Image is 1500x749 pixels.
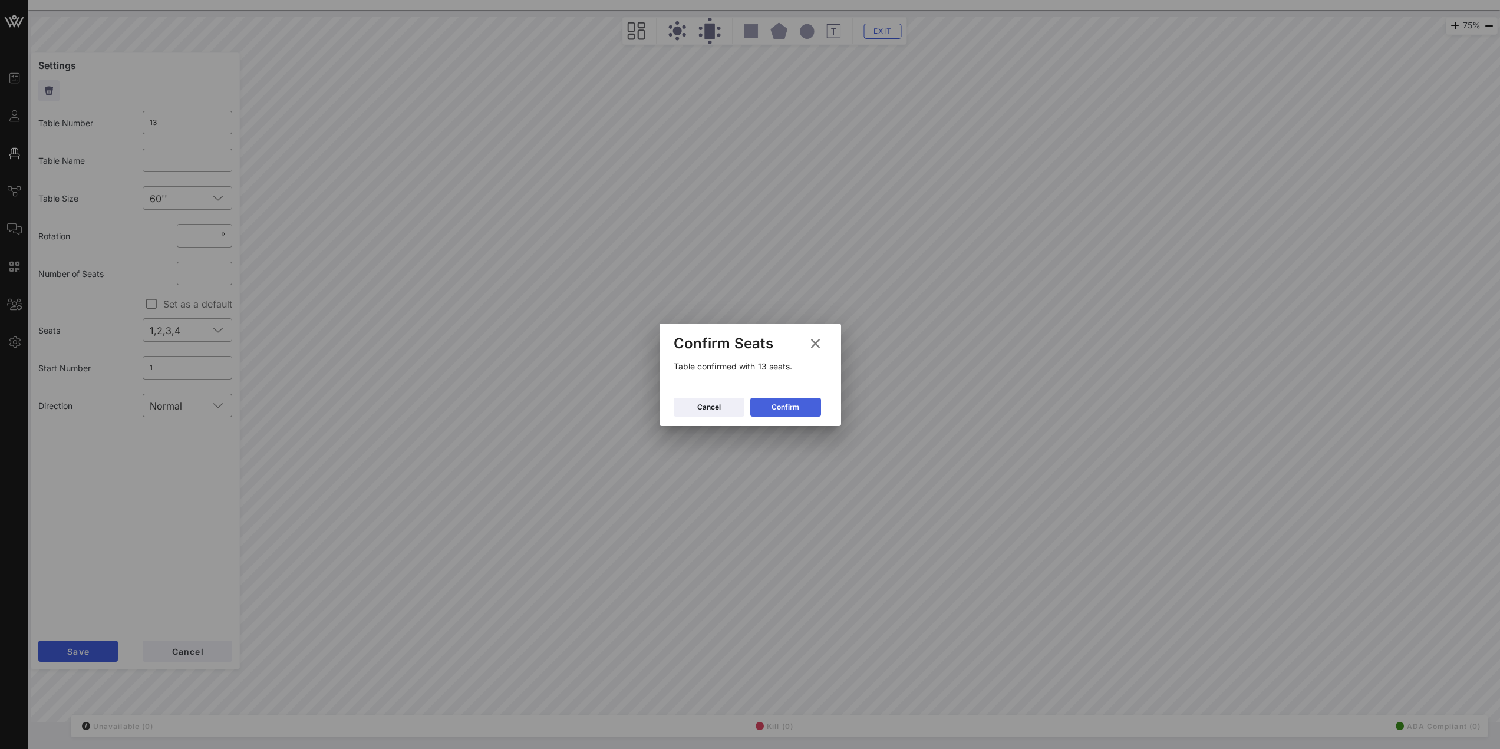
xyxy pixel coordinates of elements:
button: Confirm [750,398,821,417]
button: Cancel [674,398,744,417]
div: Cancel [697,401,721,413]
div: Confirm [772,401,799,413]
div: Confirm Seats [674,335,773,352]
p: Table confirmed with 13 seats. [674,360,827,373]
